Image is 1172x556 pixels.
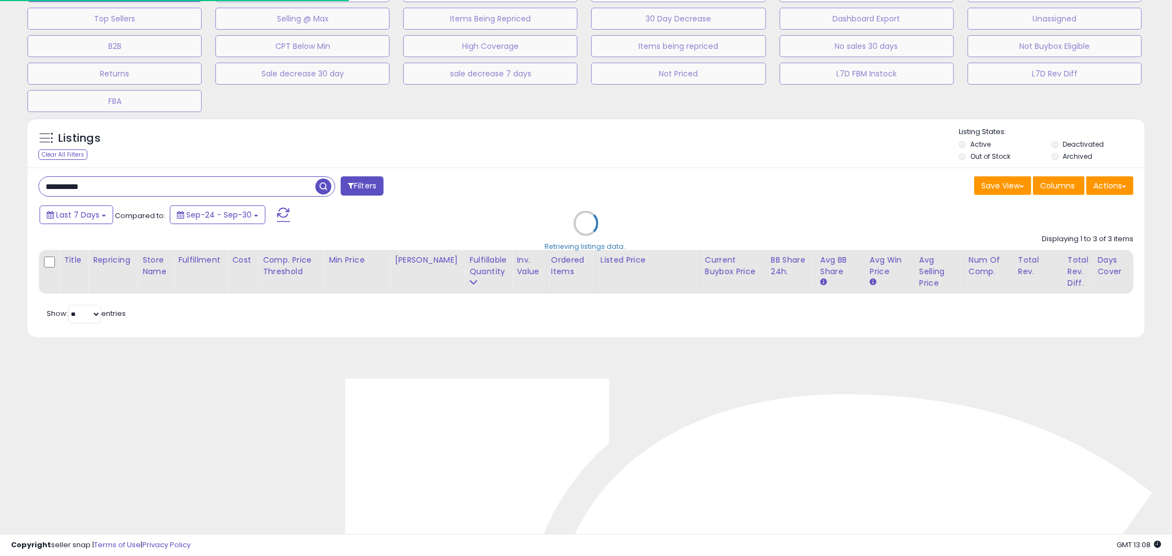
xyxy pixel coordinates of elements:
button: sale decrease 7 days [403,63,577,85]
button: High Coverage [403,35,577,57]
button: B2B [27,35,202,57]
button: Top Sellers [27,8,202,30]
button: Not Priced [591,63,765,85]
button: Items Being Repriced [403,8,577,30]
button: CPT Below Min [215,35,390,57]
button: L7D FBM Instock [780,63,954,85]
button: Dashboard Export [780,8,954,30]
div: Retrieving listings data.. [545,242,627,252]
button: L7D Rev Diff [968,63,1142,85]
button: Returns [27,63,202,85]
button: FBA [27,90,202,112]
button: Selling @ Max [215,8,390,30]
button: Unassigned [968,8,1142,30]
button: No sales 30 days [780,35,954,57]
button: Sale decrease 30 day [215,63,390,85]
button: Not Buybox Eligible [968,35,1142,57]
button: Items being repriced [591,35,765,57]
button: 30 Day Decrease [591,8,765,30]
